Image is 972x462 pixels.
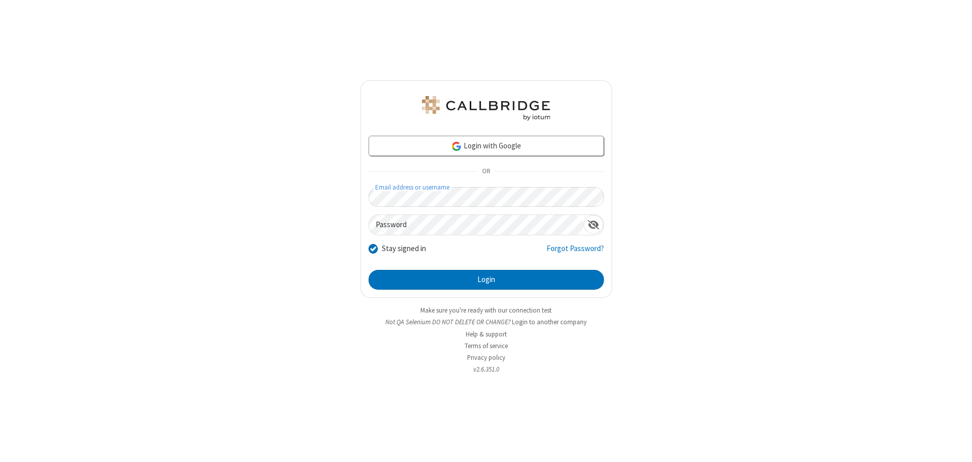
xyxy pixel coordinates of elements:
label: Stay signed in [382,243,426,255]
li: Not QA Selenium DO NOT DELETE OR CHANGE? [360,317,612,327]
span: OR [478,165,494,179]
a: Login with Google [369,136,604,156]
button: Login [369,270,604,290]
img: google-icon.png [451,141,462,152]
a: Help & support [466,330,507,338]
a: Terms of service [465,342,508,350]
input: Password [369,215,584,235]
li: v2.6.351.0 [360,364,612,374]
a: Privacy policy [467,353,505,362]
img: QA Selenium DO NOT DELETE OR CHANGE [420,96,552,120]
button: Login to another company [512,317,587,327]
input: Email address or username [369,187,604,207]
a: Forgot Password? [546,243,604,262]
div: Show password [584,215,603,234]
a: Make sure you're ready with our connection test [420,306,552,315]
